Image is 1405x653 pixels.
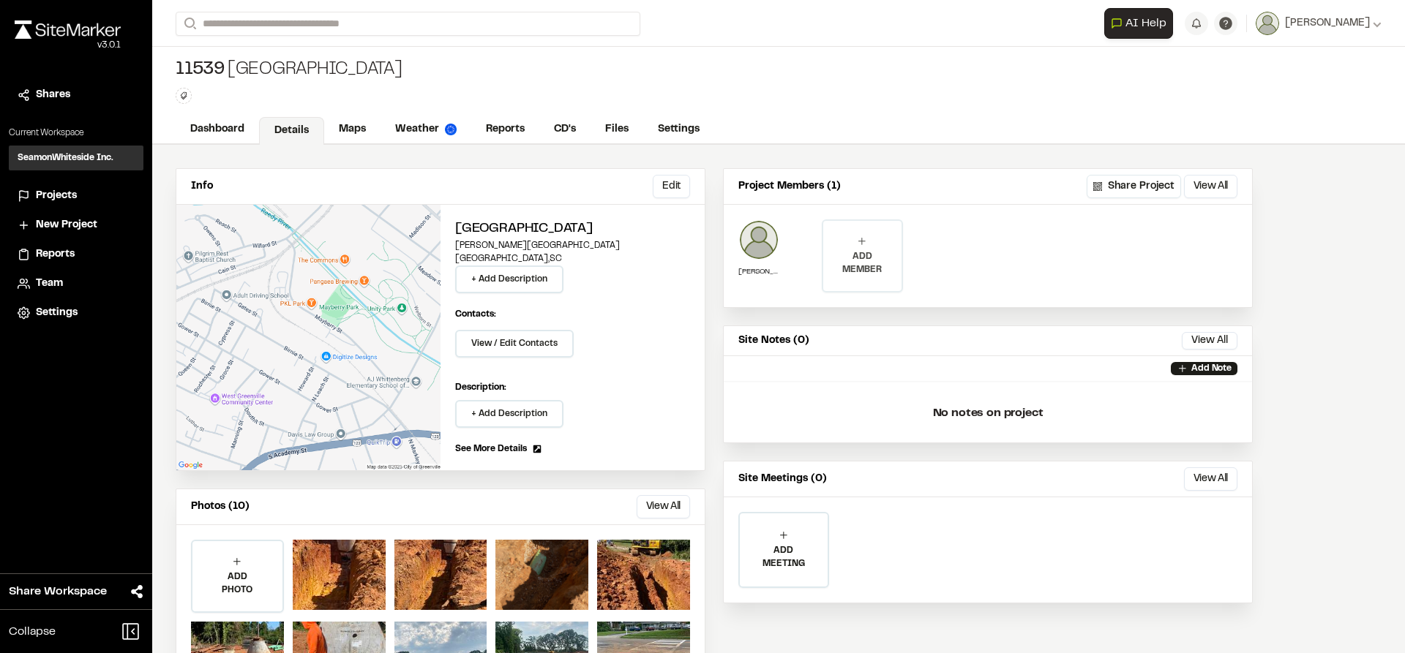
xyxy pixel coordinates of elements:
button: View All [1184,467,1237,491]
p: ADD MEETING [740,544,828,570]
button: [PERSON_NAME] [1256,12,1382,35]
a: Dashboard [176,116,259,143]
div: Oh geez...please don't... [15,39,121,52]
span: Shares [36,87,70,103]
span: Share Workspace [9,583,107,600]
a: Maps [324,116,381,143]
p: ADD MEMBER [823,250,901,276]
p: [PERSON_NAME][GEOGRAPHIC_DATA] [455,239,690,252]
img: precipai.png [445,124,457,135]
p: Current Workspace [9,127,143,140]
span: Reports [36,246,75,263]
p: No notes on project [735,390,1240,437]
button: Search [176,12,202,36]
span: Team [36,276,63,292]
a: Details [259,117,324,145]
button: + Add Description [455,400,563,428]
h3: SeamonWhiteside Inc. [18,151,113,165]
span: Settings [36,305,78,321]
a: Reports [18,246,135,263]
a: Settings [18,305,135,321]
div: Open AI Assistant [1104,8,1179,39]
p: Site Meetings (0) [738,471,827,487]
button: Share Project [1087,175,1181,198]
button: Edit [653,175,690,198]
button: View All [637,495,690,518]
button: Edit Tags [176,88,192,104]
span: AI Help [1125,15,1166,32]
button: + Add Description [455,265,563,293]
p: Add Note [1191,362,1232,375]
a: Shares [18,87,135,103]
p: Info [191,178,213,195]
a: Files [591,116,643,143]
span: Projects [36,188,77,204]
a: Weather [381,116,471,143]
img: rebrand.png [15,20,121,39]
p: [GEOGRAPHIC_DATA] , SC [455,252,690,265]
span: Collapse [9,623,56,641]
a: New Project [18,217,135,233]
p: ADD PHOTO [192,570,282,597]
button: Open AI Assistant [1104,8,1173,39]
p: Project Members (1) [738,178,841,195]
div: [GEOGRAPHIC_DATA] [176,58,402,82]
img: Raphael Betit [738,219,779,260]
button: View / Edit Contacts [455,330,574,358]
p: [PERSON_NAME] [738,266,779,277]
img: User [1256,12,1279,35]
button: View All [1182,332,1237,350]
span: New Project [36,217,97,233]
span: See More Details [455,442,527,456]
p: Photos (10) [191,499,250,515]
a: Reports [471,116,539,143]
a: Settings [643,116,714,143]
a: CD's [539,116,591,143]
a: Team [18,276,135,292]
button: View All [1184,175,1237,198]
p: Contacts: [455,308,496,321]
a: Projects [18,188,135,204]
span: 11539 [176,58,225,82]
p: Site Notes (0) [738,333,809,349]
h2: [GEOGRAPHIC_DATA] [455,219,690,239]
p: Description: [455,381,690,394]
span: [PERSON_NAME] [1285,15,1370,31]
